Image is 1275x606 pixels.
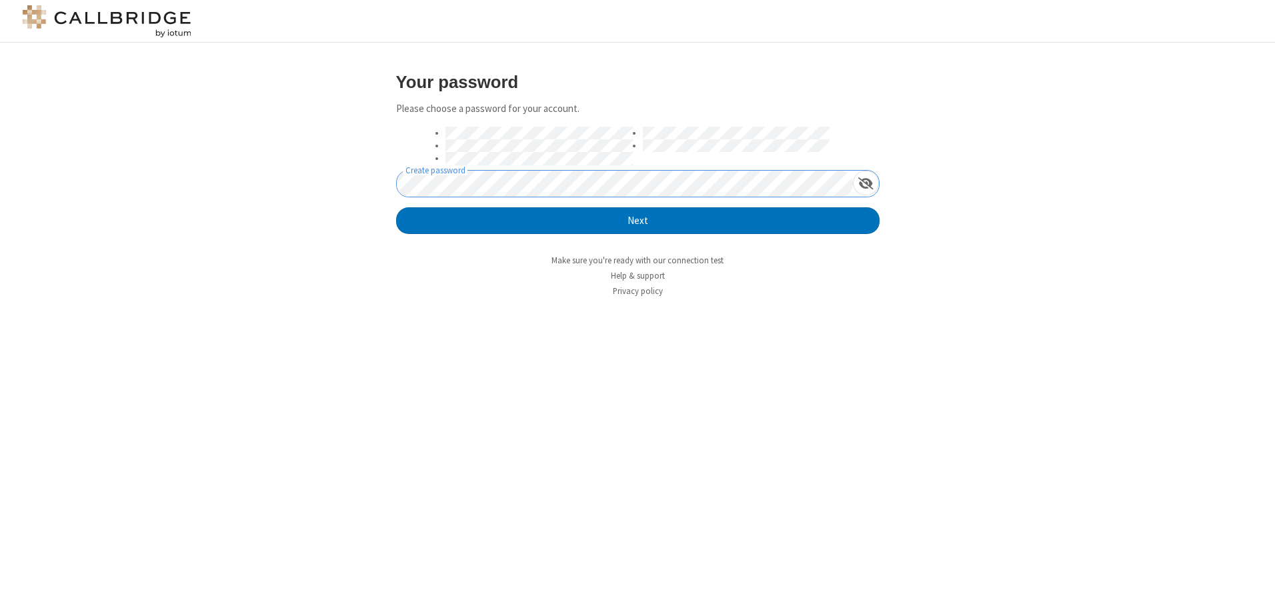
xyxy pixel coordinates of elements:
div: Show password [853,171,879,195]
h3: Your password [396,73,880,91]
p: Please choose a password for your account. [396,101,880,117]
button: Next [396,207,880,234]
a: Privacy policy [613,285,663,297]
a: Help & support [611,270,665,281]
a: Make sure you're ready with our connection test [551,255,724,266]
input: Create password [397,171,853,197]
img: logo@2x.png [20,5,193,37]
